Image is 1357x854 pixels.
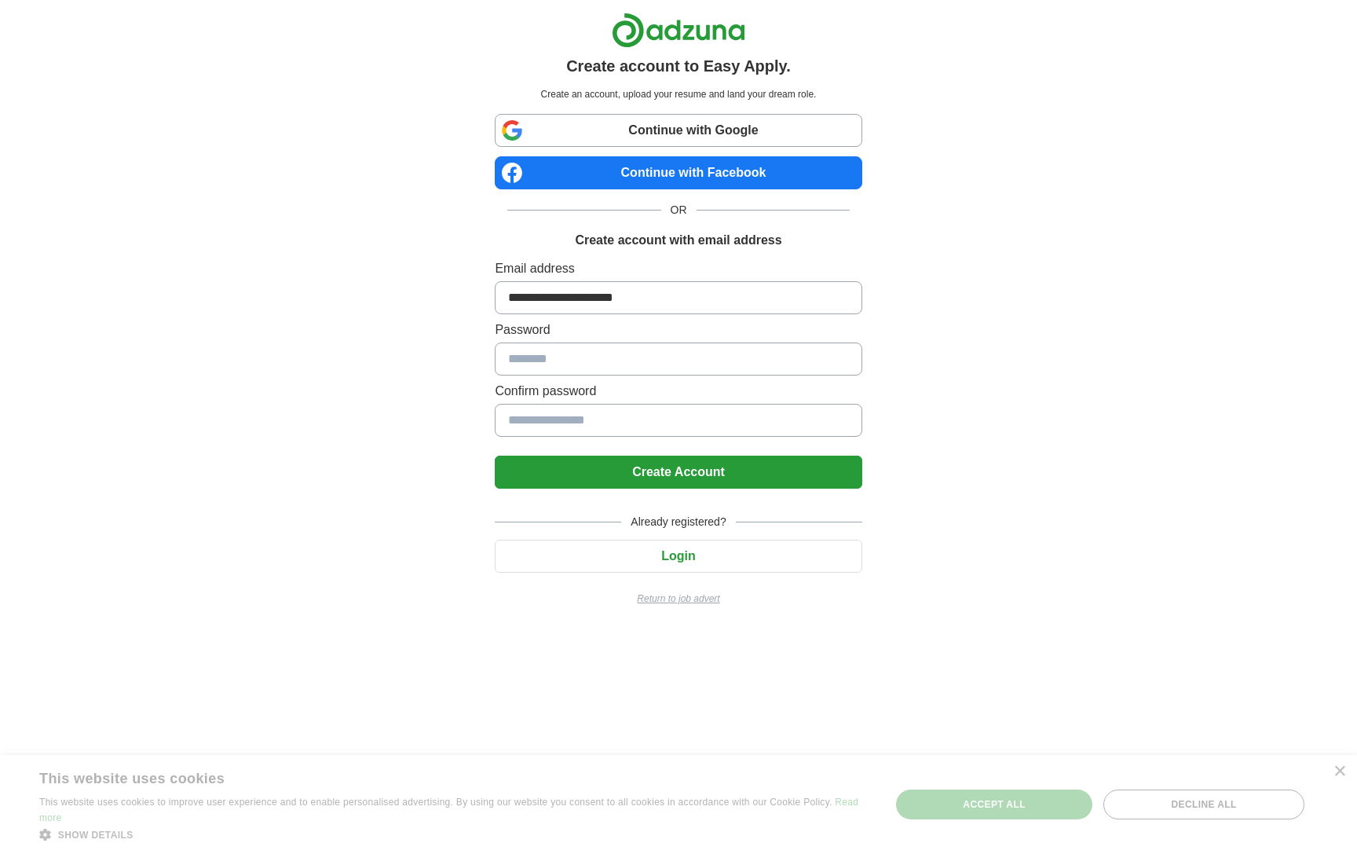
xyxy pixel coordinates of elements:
[896,790,1092,819] div: Accept all
[39,797,832,808] span: This website uses cookies to improve user experience and to enable personalised advertising. By u...
[495,592,861,606] a: Return to job advert
[495,114,861,147] a: Continue with Google
[498,87,858,101] p: Create an account, upload your resume and land your dream role.
[495,540,861,573] button: Login
[495,321,861,339] label: Password
[495,456,861,489] button: Create Account
[612,13,745,48] img: Adzuna logo
[1333,766,1345,778] div: Close
[495,156,861,189] a: Continue with Facebook
[39,827,865,842] div: Show details
[39,764,826,788] div: This website uses cookies
[621,514,735,530] span: Already registered?
[575,231,781,250] h1: Create account with email address
[495,382,861,401] label: Confirm password
[495,259,861,278] label: Email address
[58,830,134,841] span: Show details
[495,549,861,563] a: Login
[661,202,697,218] span: OR
[566,54,791,78] h1: Create account to Easy Apply.
[1103,790,1304,819] div: Decline all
